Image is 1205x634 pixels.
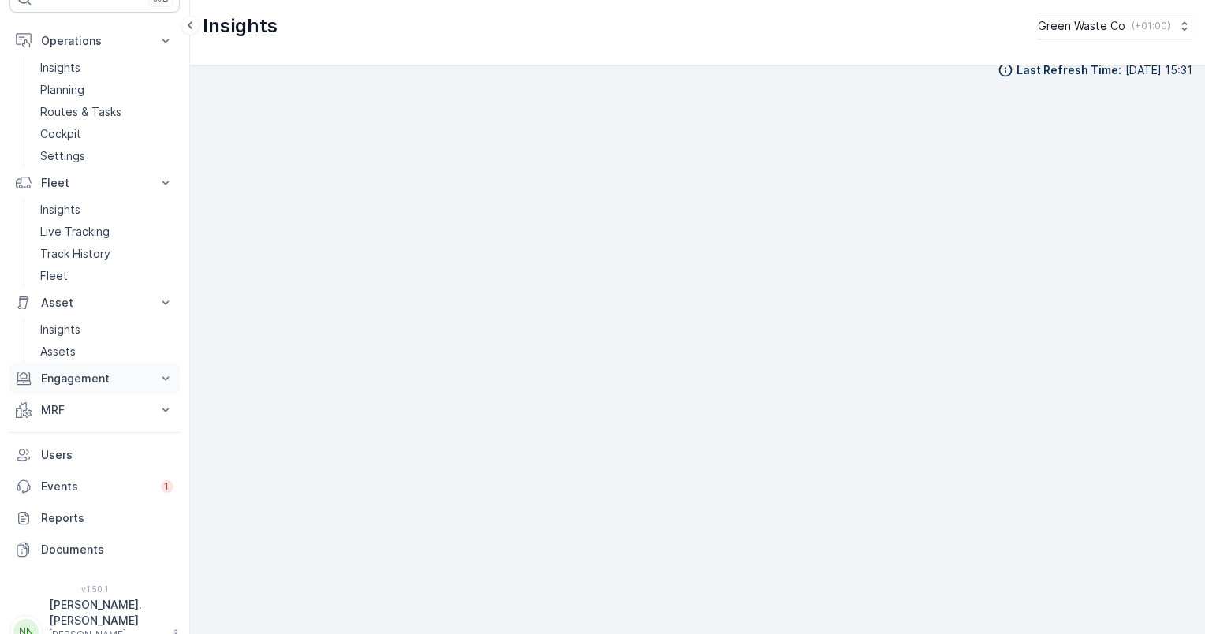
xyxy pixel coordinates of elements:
a: Settings [34,145,180,167]
p: Insights [40,202,80,218]
a: Fleet [34,265,180,287]
a: Insights [34,319,180,341]
button: Operations [9,25,180,57]
a: Planning [34,79,180,101]
p: Documents [41,542,173,558]
p: Users [41,447,173,463]
p: ( +01:00 ) [1132,20,1170,32]
p: Insights [40,322,80,338]
p: MRF [41,402,148,418]
span: v 1.50.1 [9,584,180,594]
a: Insights [34,199,180,221]
a: Cockpit [34,123,180,145]
p: Fleet [40,268,68,284]
p: Last Refresh Time : [1017,62,1121,78]
p: Engagement [41,371,148,386]
a: Documents [9,534,180,565]
p: Events [41,479,151,494]
a: Users [9,439,180,471]
a: Track History [34,243,180,265]
a: Events1 [9,471,180,502]
p: Insights [40,60,80,76]
p: Live Tracking [40,224,110,240]
button: Engagement [9,363,180,394]
p: Track History [40,246,110,262]
p: Green Waste Co [1038,18,1125,34]
button: Fleet [9,167,180,199]
p: Operations [41,33,148,49]
p: Asset [41,295,148,311]
a: Reports [9,502,180,534]
p: Planning [40,82,84,98]
button: Green Waste Co(+01:00) [1038,13,1192,39]
p: Fleet [41,175,148,191]
p: Settings [40,148,85,164]
a: Assets [34,341,180,363]
p: 1 [164,480,170,493]
button: MRF [9,394,180,426]
button: Asset [9,287,180,319]
p: Assets [40,344,76,360]
p: Reports [41,510,173,526]
p: [PERSON_NAME].[PERSON_NAME] [49,597,166,628]
a: Live Tracking [34,221,180,243]
p: Cockpit [40,126,81,142]
p: Routes & Tasks [40,104,121,120]
p: Insights [203,13,278,39]
a: Routes & Tasks [34,101,180,123]
p: [DATE] 15:31 [1125,62,1192,78]
a: Insights [34,57,180,79]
